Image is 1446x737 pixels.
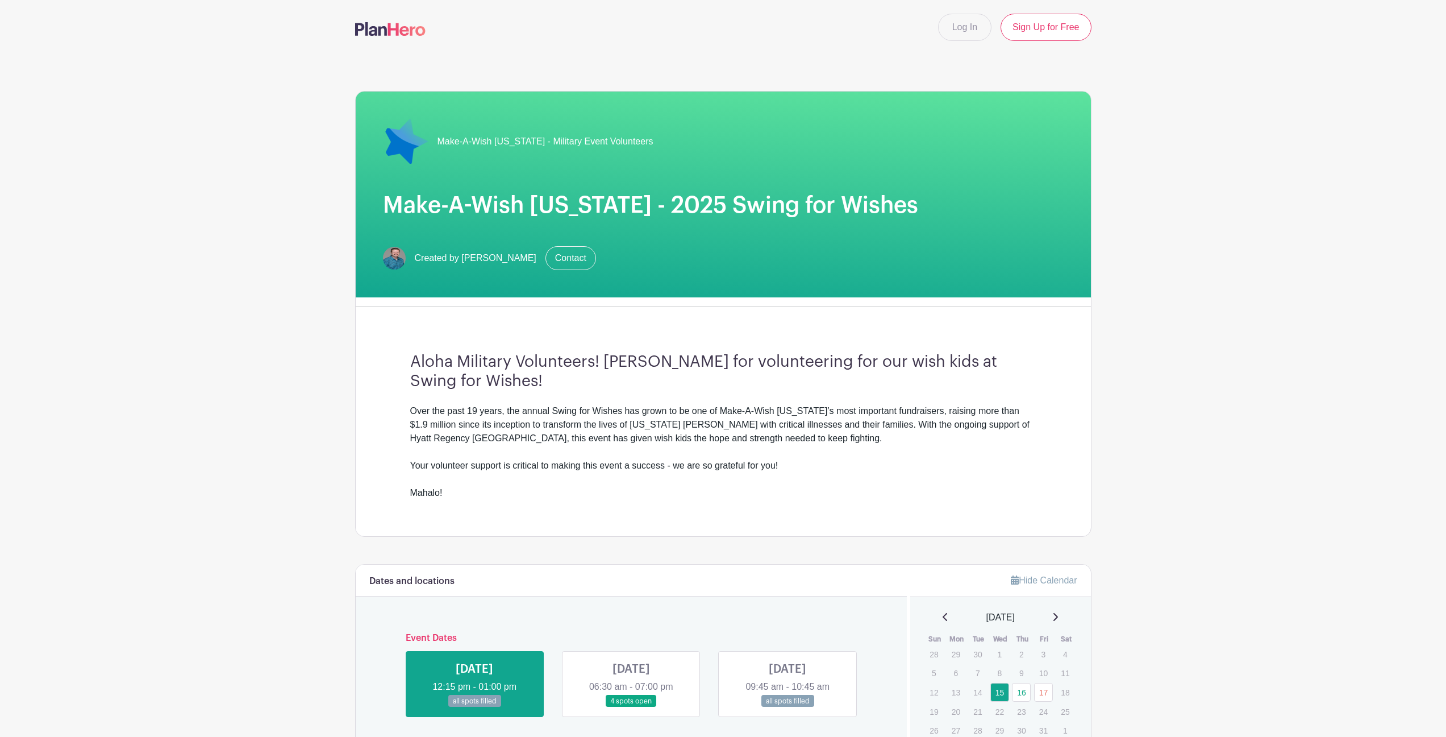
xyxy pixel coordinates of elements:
p: 28 [924,645,943,663]
p: 7 [968,664,987,682]
p: 22 [990,703,1009,721]
p: 11 [1056,664,1074,682]
h3: Aloha Military Volunteers! [PERSON_NAME] for volunteering for our wish kids at Swing for Wishes! [410,353,1036,391]
th: Mon [946,634,968,645]
p: 13 [947,684,965,701]
a: Contact [545,246,596,270]
h6: Dates and locations [369,576,455,587]
p: 1 [990,645,1009,663]
img: 18-blue-star-png-image.png [383,119,428,164]
p: 2 [1012,645,1031,663]
th: Tue [968,634,990,645]
span: Created by [PERSON_NAME] [415,251,536,265]
th: Thu [1011,634,1034,645]
p: 24 [1034,703,1053,721]
th: Sat [1055,634,1077,645]
a: Hide Calendar [1011,575,1077,585]
a: Log In [938,14,991,41]
th: Sun [924,634,946,645]
p: 25 [1056,703,1074,721]
p: 18 [1056,684,1074,701]
a: Sign Up for Free [1001,14,1091,41]
span: [DATE] [986,611,1015,624]
h1: Make-A-Wish [US_STATE] - 2025 Swing for Wishes [383,192,1064,219]
p: 19 [924,703,943,721]
th: Wed [990,634,1012,645]
img: logo-507f7623f17ff9eddc593b1ce0a138ce2505c220e1c5a4e2b4648c50719b7d32.svg [355,22,426,36]
img: will_phelps-312x214.jpg [383,247,406,270]
p: 20 [947,703,965,721]
th: Fri [1034,634,1056,645]
p: 3 [1034,645,1053,663]
p: 9 [1012,664,1031,682]
span: Make-A-Wish [US_STATE] - Military Event Volunteers [437,135,653,148]
p: 12 [924,684,943,701]
p: 23 [1012,703,1031,721]
p: 30 [968,645,987,663]
p: 4 [1056,645,1074,663]
h6: Event Dates [397,633,866,644]
p: 14 [968,684,987,701]
p: 6 [947,664,965,682]
p: 29 [947,645,965,663]
a: 16 [1012,683,1031,702]
a: 17 [1034,683,1053,702]
p: 10 [1034,664,1053,682]
p: 5 [924,664,943,682]
a: 15 [990,683,1009,702]
div: Over the past 19 years, the annual Swing for Wishes has grown to be one of Make-A-Wish [US_STATE]... [410,404,1036,500]
p: 21 [968,703,987,721]
p: 8 [990,664,1009,682]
